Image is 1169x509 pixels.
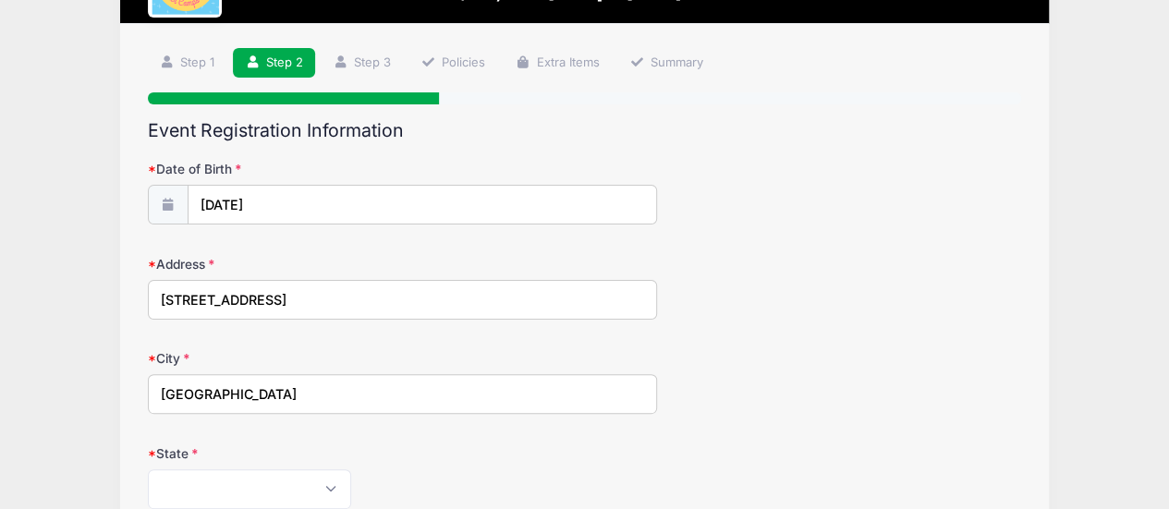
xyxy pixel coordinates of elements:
a: Policies [408,48,497,79]
input: mm/dd/yyyy [188,185,657,224]
a: Step 1 [148,48,227,79]
a: Summary [617,48,715,79]
label: City [148,349,439,368]
label: State [148,444,439,463]
h2: Event Registration Information [148,120,1022,141]
label: Date of Birth [148,160,439,178]
a: Step 2 [233,48,315,79]
label: Address [148,255,439,273]
a: Extra Items [504,48,612,79]
a: Step 3 [321,48,403,79]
